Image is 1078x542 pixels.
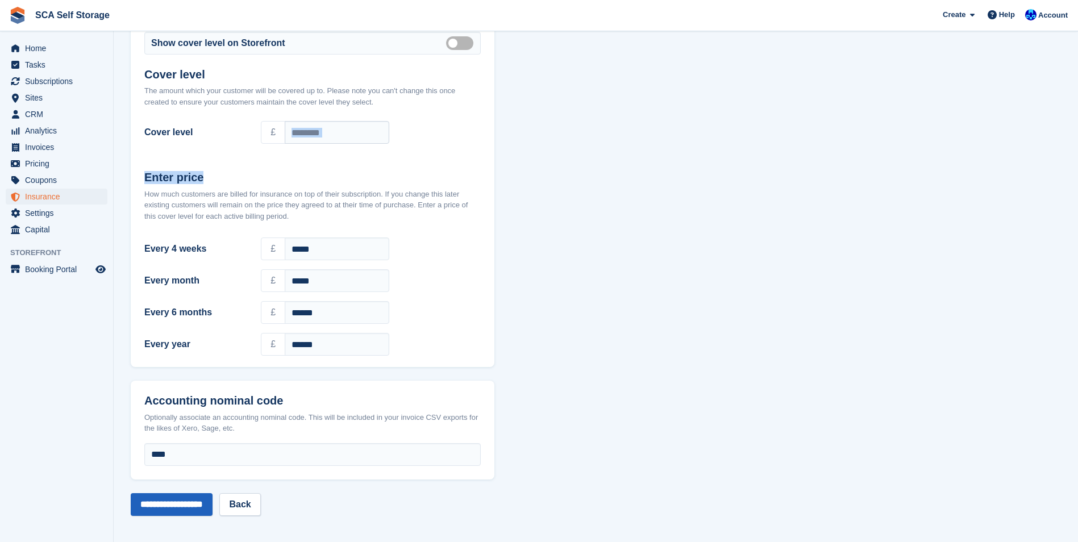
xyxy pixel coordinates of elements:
[6,205,107,221] a: menu
[144,242,247,256] label: Every 4 weeks
[6,189,107,205] a: menu
[94,262,107,276] a: Preview store
[144,126,247,139] label: Cover level
[144,394,481,407] h2: Accounting nominal code
[25,106,93,122] span: CRM
[6,172,107,188] a: menu
[25,40,93,56] span: Home
[1038,10,1068,21] span: Account
[144,189,481,222] div: How much customers are billed for insurance on top of their subscription. If you change this late...
[144,337,247,351] label: Every year
[25,90,93,106] span: Sites
[219,493,260,516] a: Back
[6,261,107,277] a: menu
[151,36,285,50] label: Show cover level on Storefront
[144,306,247,319] label: Every 6 months
[25,189,93,205] span: Insurance
[25,139,93,155] span: Invoices
[25,222,93,237] span: Capital
[446,42,478,44] label: Show on store front
[25,261,93,277] span: Booking Portal
[144,412,481,434] div: Optionally associate an accounting nominal code. This will be included in your invoice CSV export...
[31,6,114,24] a: SCA Self Storage
[6,40,107,56] a: menu
[25,205,93,221] span: Settings
[25,73,93,89] span: Subscriptions
[943,9,965,20] span: Create
[25,123,93,139] span: Analytics
[144,85,481,107] div: The amount which your customer will be covered up to. Please note you can't change this once crea...
[25,57,93,73] span: Tasks
[144,171,481,184] h2: Enter price
[144,274,247,287] label: Every month
[6,90,107,106] a: menu
[25,156,93,172] span: Pricing
[6,222,107,237] a: menu
[144,68,481,81] h2: Cover level
[6,57,107,73] a: menu
[999,9,1015,20] span: Help
[6,73,107,89] a: menu
[25,172,93,188] span: Coupons
[6,156,107,172] a: menu
[6,123,107,139] a: menu
[6,139,107,155] a: menu
[9,7,26,24] img: stora-icon-8386f47178a22dfd0bd8f6a31ec36ba5ce8667c1dd55bd0f319d3a0aa187defe.svg
[1025,9,1037,20] img: Kelly Neesham
[6,106,107,122] a: menu
[10,247,113,259] span: Storefront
